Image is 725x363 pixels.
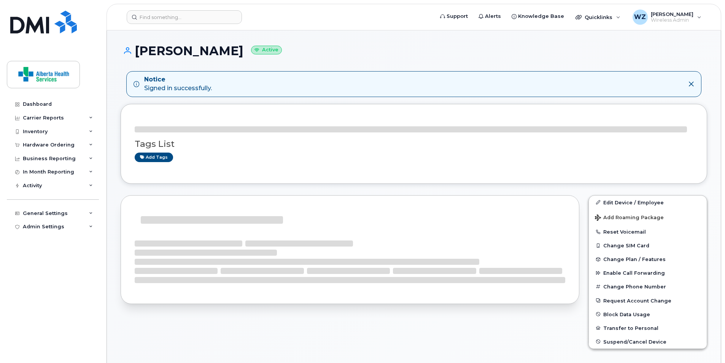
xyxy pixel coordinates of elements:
[589,209,707,225] button: Add Roaming Package
[589,196,707,209] a: Edit Device / Employee
[135,139,693,149] h3: Tags List
[144,75,212,93] div: Signed in successfully.
[589,225,707,239] button: Reset Voicemail
[595,215,664,222] span: Add Roaming Package
[144,75,212,84] strong: Notice
[589,294,707,307] button: Request Account Change
[603,270,665,276] span: Enable Call Forwarding
[589,307,707,321] button: Block Data Usage
[135,153,173,162] a: Add tags
[589,252,707,266] button: Change Plan / Features
[603,256,666,262] span: Change Plan / Features
[589,239,707,252] button: Change SIM Card
[603,339,666,344] span: Suspend/Cancel Device
[589,280,707,293] button: Change Phone Number
[251,46,282,54] small: Active
[589,335,707,349] button: Suspend/Cancel Device
[589,321,707,335] button: Transfer to Personal
[121,44,707,57] h1: [PERSON_NAME]
[589,266,707,280] button: Enable Call Forwarding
